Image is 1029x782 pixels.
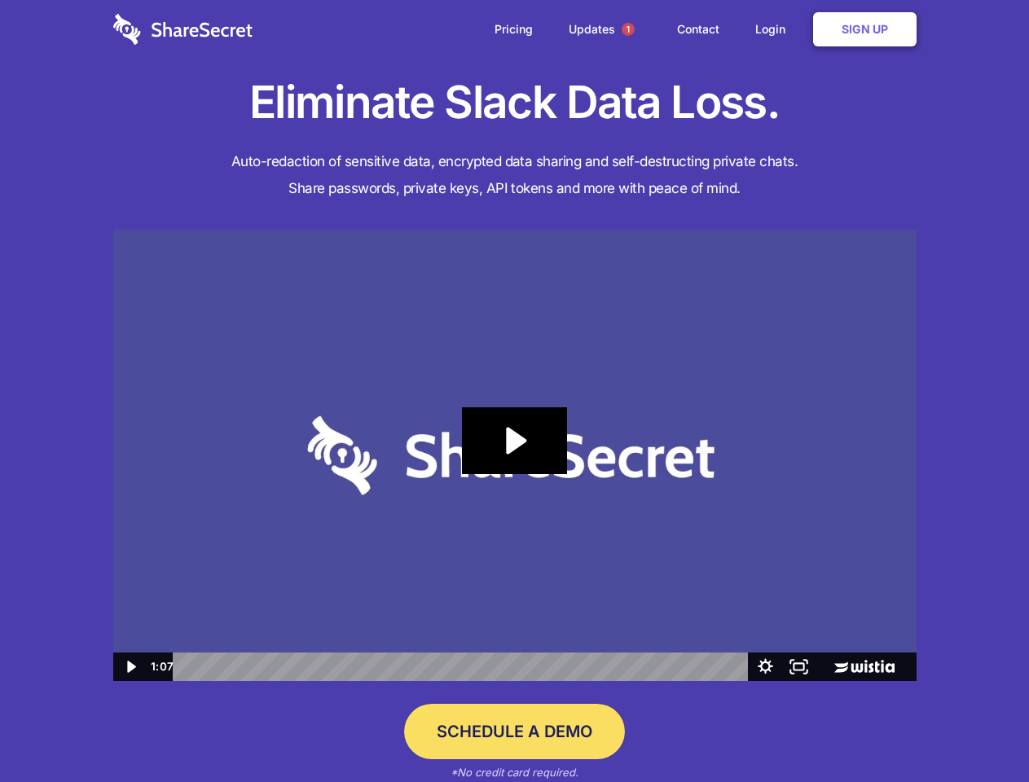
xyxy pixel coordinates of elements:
div: Playbar [186,652,741,681]
a: Login [739,4,810,55]
img: logo-wordmark-white-trans-d4663122ce5f474addd5e946df7df03e33cb6a1c49d2221995e7729f52c070b2.svg [113,14,253,45]
a: Wistia Logo -- Learn More [816,652,916,681]
button: Play Video: Sharesecret Slack Extension [462,407,566,474]
h4: Auto-redaction of sensitive data, encrypted data sharing and self-destructing private chats. Shar... [113,148,917,202]
a: Sign Up [813,12,917,46]
em: *No credit card required. [451,766,578,779]
a: Pricing [478,4,549,55]
button: Show settings menu [749,652,782,681]
iframe: Drift Widget Chat Controller [948,701,1009,762]
button: Fullscreen [782,652,816,681]
span: 1 [622,23,635,36]
h1: Eliminate Slack Data Loss. [113,73,917,132]
img: Sharesecret [113,230,917,682]
a: Contact [661,4,736,55]
button: Play Video [113,652,147,681]
a: Schedule a Demo [404,704,625,759]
